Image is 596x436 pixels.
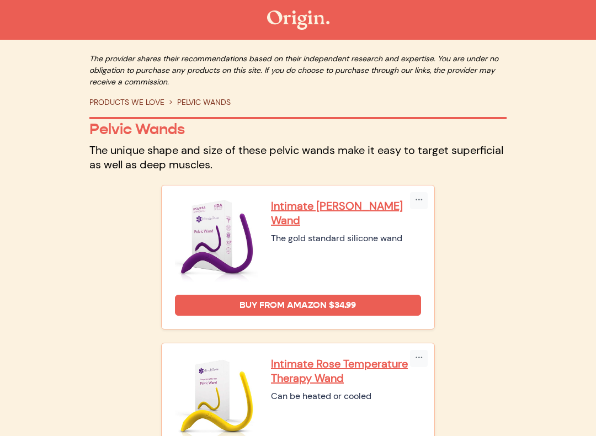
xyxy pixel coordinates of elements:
[89,53,507,88] p: The provider shares their recommendations based on their independent research and expertise. You ...
[271,232,421,245] div: The gold standard silicone wand
[89,97,164,107] a: PRODUCTS WE LOVE
[271,357,421,385] a: Intimate Rose Temperature Therapy Wand
[89,143,507,172] p: The unique shape and size of these pelvic wands make it easy to target superficial as well as dee...
[164,97,231,108] li: PELVIC WANDS
[267,10,329,30] img: The Origin Shop
[175,199,258,281] img: Intimate Rose Pelvic Wand
[271,390,421,403] div: Can be heated or cooled
[271,199,421,227] a: Intimate [PERSON_NAME] Wand
[89,120,507,139] p: Pelvic Wands
[175,295,421,316] a: Buy from Amazon $34.99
